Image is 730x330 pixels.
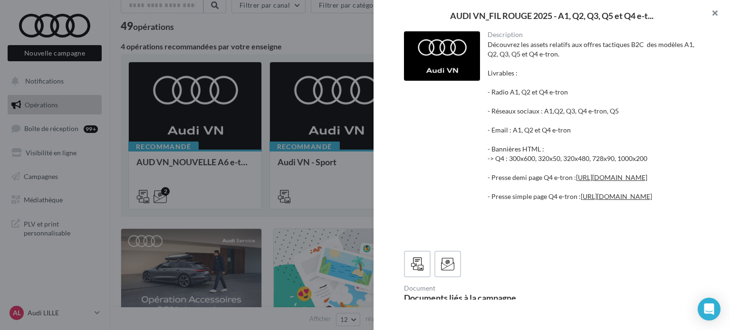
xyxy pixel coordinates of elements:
div: Découvrez les assets relatifs aux offres tactiques B2C des modèles A1, Q2, Q3, Q5 et Q4 e-tron. L... [488,40,700,239]
div: Open Intercom Messenger [698,298,720,321]
a: [URL][DOMAIN_NAME] [581,192,652,200]
div: Documents liés à la campagne [404,293,552,302]
div: Document [404,285,552,292]
span: AUDI VN_FIL ROUGE 2025 - A1, Q2, Q3, Q5 et Q4 e-t... [450,11,653,20]
a: [URL][DOMAIN_NAME] [576,173,647,181]
div: Description [488,31,700,38]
